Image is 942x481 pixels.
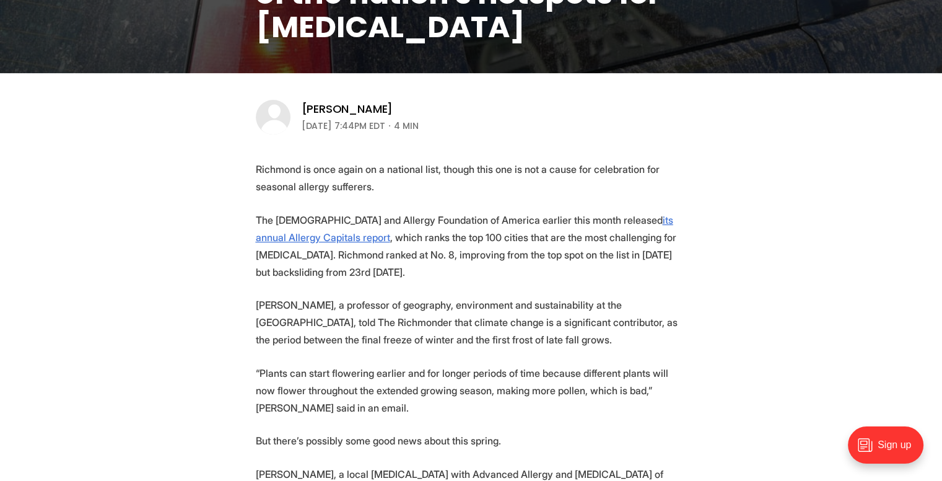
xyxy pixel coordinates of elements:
a: [PERSON_NAME] [302,102,393,117]
p: [PERSON_NAME], a professor of geography, environment and sustainability at the [GEOGRAPHIC_DATA],... [256,296,687,348]
p: “Plants can start flowering earlier and for longer periods of time because different plants will ... [256,364,687,417]
p: The [DEMOGRAPHIC_DATA] and Allergy Foundation of America earlier this month released , which rank... [256,211,687,281]
time: [DATE] 7:44PM EDT [302,118,385,133]
p: But there’s possibly some good news about this spring. [256,432,687,449]
a: its annual Allergy Capitals report [256,214,673,244]
p: Richmond is once again on a national list, though this one is not a cause for celebration for sea... [256,161,687,195]
iframe: portal-trigger [837,420,942,481]
span: 4 min [394,118,419,133]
